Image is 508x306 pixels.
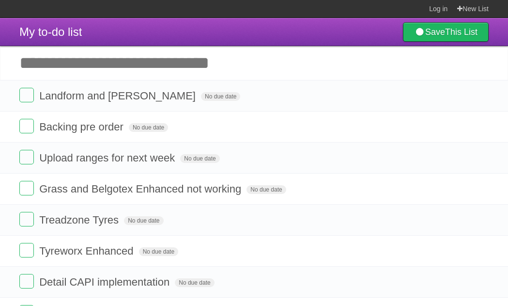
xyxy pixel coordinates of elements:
[19,274,34,289] label: Done
[19,119,34,133] label: Done
[39,245,136,257] span: Tyreworx Enhanced
[19,243,34,258] label: Done
[39,90,198,102] span: Landform and [PERSON_NAME]
[19,181,34,195] label: Done
[445,27,477,37] b: This List
[19,25,82,38] span: My to-do list
[39,183,244,195] span: Grass and Belgotex Enhanced not working
[124,216,163,225] span: No due date
[403,22,489,42] a: SaveThis List
[39,214,121,226] span: Treadzone Tyres
[19,150,34,164] label: Done
[175,278,214,287] span: No due date
[246,185,286,194] span: No due date
[39,152,177,164] span: Upload ranges for next week
[39,276,172,288] span: Detail CAPI implementation
[39,121,126,133] span: Backing pre order
[180,154,219,163] span: No due date
[129,123,168,132] span: No due date
[19,88,34,102] label: Done
[19,212,34,226] label: Done
[139,247,178,256] span: No due date
[201,92,240,101] span: No due date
